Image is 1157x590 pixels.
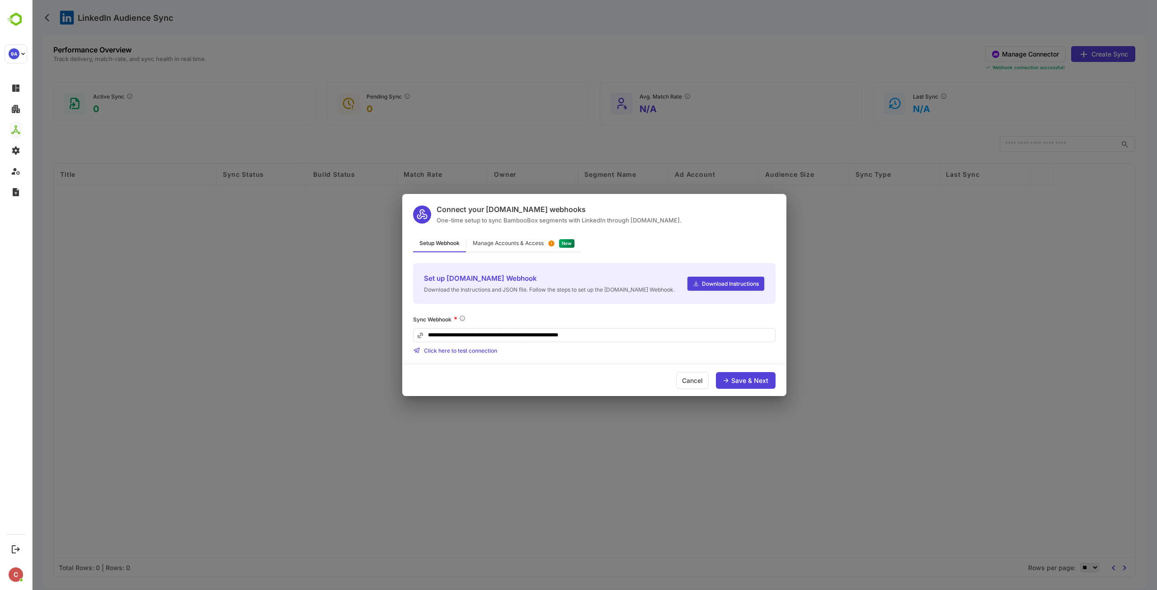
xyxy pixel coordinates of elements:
[392,286,643,293] span: Download the Instructions and JSON file. Follow the steps to set up the [DOMAIN_NAME] Webhook.
[9,543,22,555] button: Logout
[392,274,643,283] span: Set up [DOMAIN_NAME] Webhook
[9,48,19,59] div: 9A
[9,567,23,582] div: C
[441,241,512,246] div: Manage Accounts & Access
[5,11,28,28] img: BambooboxLogoMark.f1c84d78b4c51b1a7b5f700c9845e183.svg
[668,280,727,287] span: Download Instructions
[405,217,650,224] div: One-time setup to sync BambooBox segments with LinkedIn through [DOMAIN_NAME].
[644,372,677,389] div: Cancel
[655,276,733,291] a: Download Instructions
[427,315,434,324] span: Required for pushing segments to LinkedIn.
[405,205,650,214] div: Connect your [DOMAIN_NAME] webhooks
[392,347,466,354] span: Click here to test connection
[381,235,434,252] div: Setup Webhook
[381,316,420,323] span: Sync Webhook
[700,378,737,384] div: Save & Next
